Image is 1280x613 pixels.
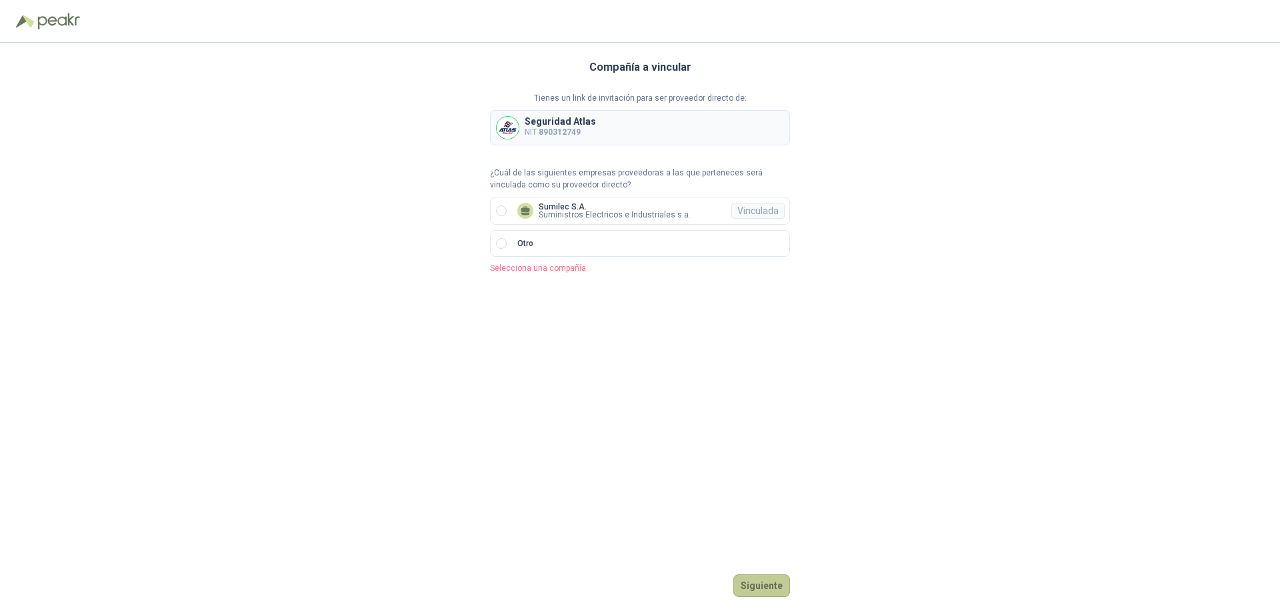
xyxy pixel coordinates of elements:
[37,13,80,29] img: Peakr
[517,237,533,250] p: Otro
[539,203,691,211] p: Sumilec S.A.
[589,59,691,76] h3: Compañía a vincular
[731,203,785,219] div: Vinculada
[733,574,790,597] button: Siguiente
[525,126,596,139] p: NIT
[539,127,581,137] b: 890312749
[539,211,691,219] p: Suministros Electricos e Industriales s.a.
[497,117,519,139] img: Company Logo
[490,262,790,275] p: Selecciona una compañía
[490,167,790,192] p: ¿Cuál de las siguientes empresas proveedoras a las que perteneces será vinculada como su proveedo...
[525,117,596,126] p: Seguridad Atlas
[16,15,35,28] img: Logo
[490,92,790,105] p: Tienes un link de invitación para ser proveedor directo de:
